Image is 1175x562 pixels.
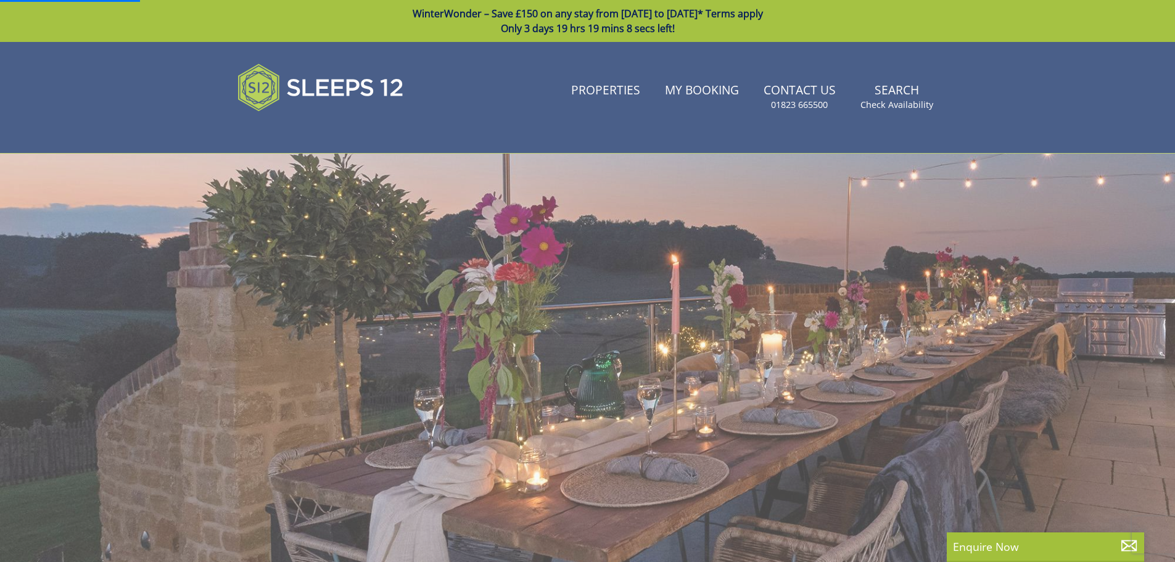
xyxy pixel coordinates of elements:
small: Check Availability [860,99,933,111]
a: My Booking [660,77,744,105]
a: SearchCheck Availability [855,77,938,117]
a: Contact Us01823 665500 [759,77,841,117]
p: Enquire Now [953,539,1138,555]
img: Sleeps 12 [237,57,404,118]
a: Properties [566,77,645,105]
span: Only 3 days 19 hrs 19 mins 8 secs left! [501,22,675,35]
iframe: Customer reviews powered by Trustpilot [231,126,361,136]
small: 01823 665500 [771,99,828,111]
